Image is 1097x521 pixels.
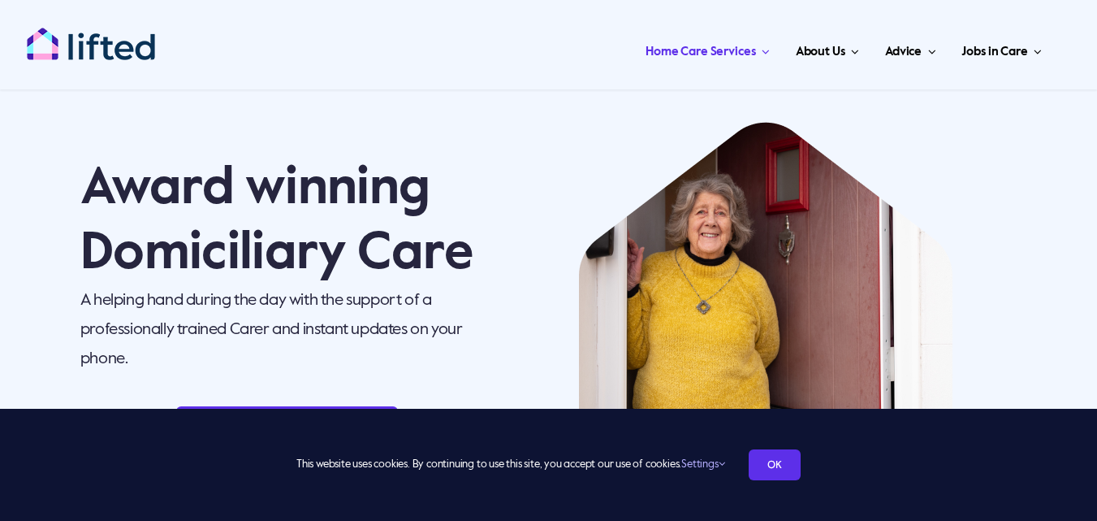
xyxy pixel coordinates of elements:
[880,24,940,73] a: Advice
[957,24,1047,73] a: Jobs in Care
[796,39,845,65] span: About Us
[176,406,398,451] a: Find your perfect carer
[646,39,755,65] span: Home Care Services
[885,39,922,65] span: Advice
[641,24,775,73] a: Home Care Services
[204,24,1047,73] nav: Main Menu
[579,122,952,499] img: local authority hero
[80,286,495,374] p: A helping hand during the day with the support of a professionally trained Carer and instant upda...
[961,39,1027,65] span: Jobs in Care
[749,449,801,480] a: OK
[791,24,864,73] a: About Us
[681,459,724,470] a: Settings
[80,156,495,286] h1: Award winning Domiciliary Care
[296,452,724,478] span: This website uses cookies. By continuing to use this site, you accept our use of cookies.
[26,27,156,43] a: lifted-logo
